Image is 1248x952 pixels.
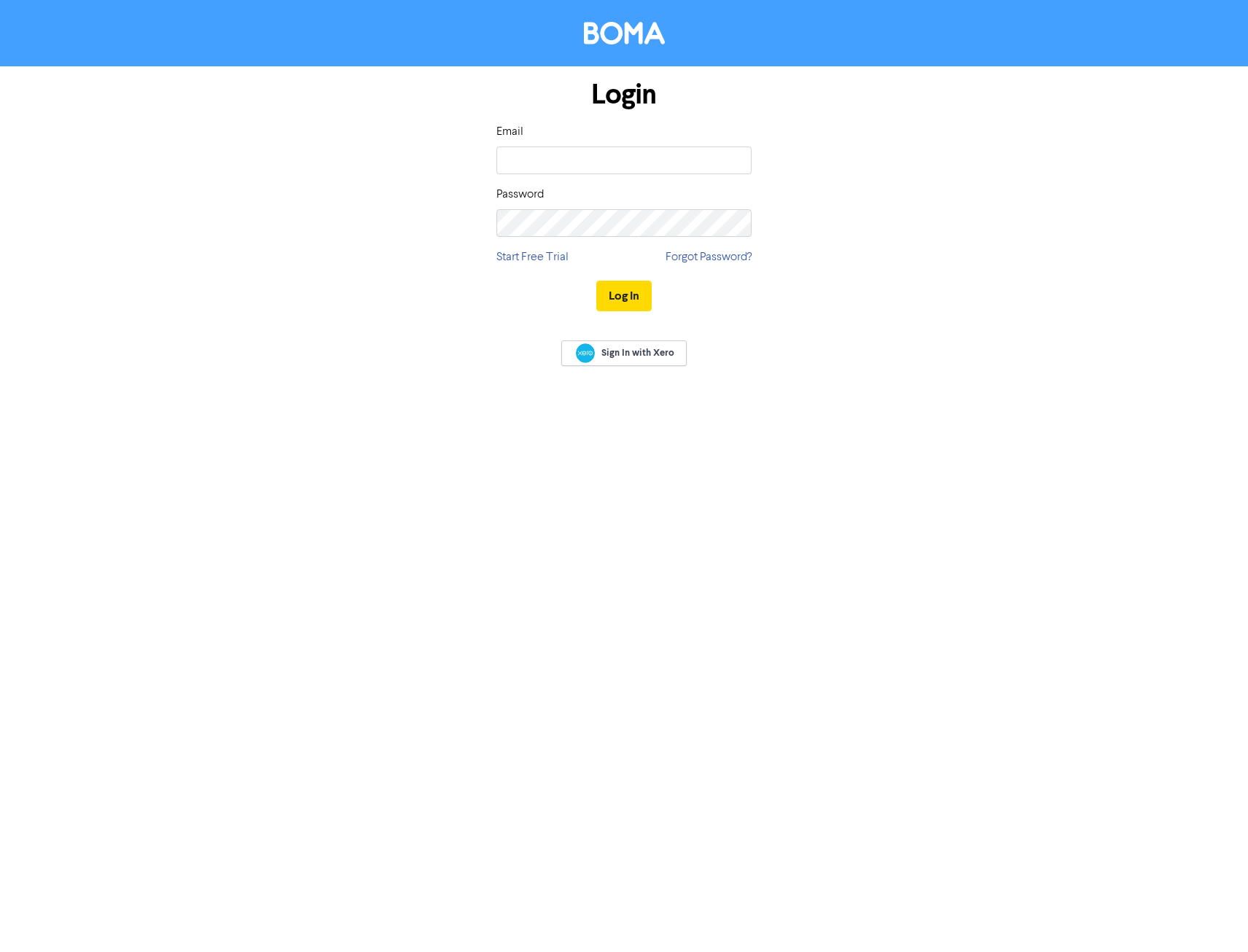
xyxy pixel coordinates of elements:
[496,123,523,141] label: Email
[596,281,652,311] button: Log In
[601,346,674,359] span: Sign In with Xero
[725,152,743,169] keeper-lock: Open Keeper Popup
[496,78,752,112] h1: Login
[666,249,752,266] a: Forgot Password?
[496,249,569,266] a: Start Free Trial
[576,343,595,363] img: Xero logo
[561,340,687,366] a: Sign In with Xero
[584,22,665,44] img: BOMA Logo
[496,186,544,203] label: Password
